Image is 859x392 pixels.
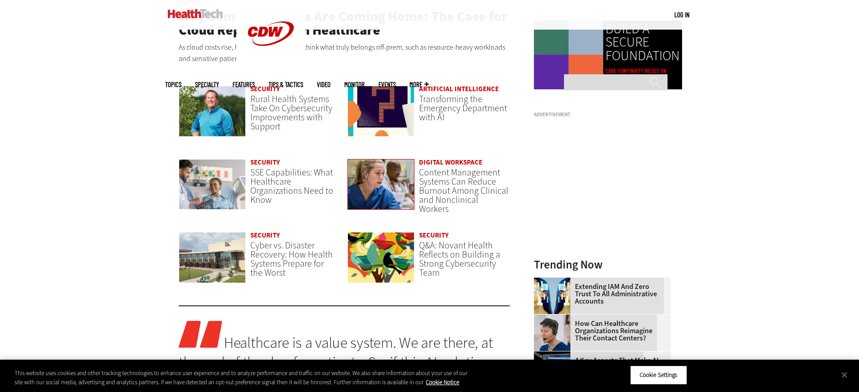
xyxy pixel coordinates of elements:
[534,112,671,117] h3: Advertisement
[347,86,414,145] a: illustration of question mark
[165,81,181,88] span: Topics
[347,159,414,219] a: nurses talk in front of desktop computer
[195,81,219,88] span: Specialty
[233,81,255,88] a: Features
[250,93,332,133] a: Rural Health Systems Take On Cybersecurity Improvements with Support
[347,232,414,292] a: abstract illustration of a tree
[674,10,689,20] div: User menu
[534,320,665,342] a: How Can Healthcare Organizations Reimagine Their Contact Centers?
[534,315,575,322] a: Healthcare contact center
[419,84,499,93] a: Artificial Intelligence
[179,159,246,219] a: Doctor speaking with patient
[534,278,570,314] img: abstract image of woman with pixelated face
[534,278,575,285] a: abstract image of woman with pixelated face
[378,81,396,88] a: Events
[834,365,854,385] button: Close
[419,166,508,215] a: Content Management Systems Can Reduce Burnout Among Clinical and Nonclinical Workers
[250,231,280,240] a: Security
[630,366,687,385] button: Cookie Settings
[409,81,429,88] span: More
[534,121,671,235] iframe: advertisement
[426,378,459,386] a: More information about your privacy
[534,351,570,388] img: Desktop monitor with brain AI concept
[534,315,570,351] img: Healthcare contact center
[15,369,472,387] div: This website uses cookies and other tracking technologies to enhance user experience and to analy...
[344,81,365,88] a: MonITor
[250,166,333,206] a: SSE Capabilities: What Healthcare Organizations Need to Know
[168,9,223,18] img: Home
[534,357,665,379] a: 4 Key Aspects That Make AI PCs Attractive to Healthcare Workers
[250,239,333,279] a: Cyber vs. Disaster Recovery: How Health Systems Prepare for the Worst
[534,351,575,359] a: Desktop monitor with brain AI concept
[419,239,500,279] a: Q&A: Novant Health Reflects on Building a Strong Cybersecurity Team
[179,86,246,145] a: Jim Roeder
[674,10,689,19] a: Log in
[419,93,507,124] a: Transforming the Emergency Department with AI
[534,283,665,305] a: Extending IAM and Zero Trust to All Administrative Accounts
[534,259,671,270] h3: Trending Now
[250,158,280,167] a: Security
[179,86,246,137] img: Jim Roeder
[179,159,246,210] img: Doctor speaking with patient
[419,231,449,240] a: Security
[269,81,303,88] a: Tips & Tactics
[237,60,305,70] a: CDW
[347,159,414,210] img: nurses talk in front of desktop computer
[317,81,331,88] a: Video
[179,232,246,283] img: University of Vermont Medical Center’s main campus
[179,232,246,292] a: University of Vermont Medical Center’s main campus
[347,86,414,137] img: illustration of question mark
[347,232,414,283] img: abstract illustration of a tree
[419,158,482,167] a: Digital Workspace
